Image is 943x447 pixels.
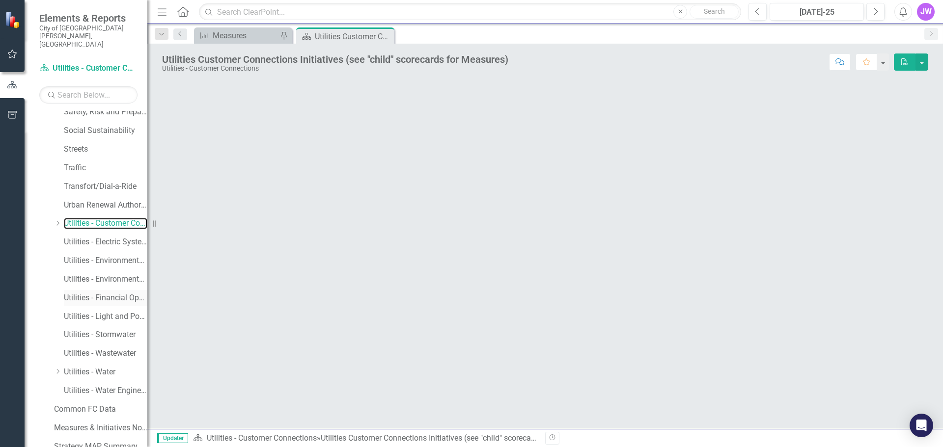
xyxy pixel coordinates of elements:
[64,181,147,192] a: Transfort/Dial-a-Ride
[193,433,538,444] div: »
[704,7,725,15] span: Search
[64,125,147,136] a: Social Sustainability
[157,433,188,443] span: Updater
[64,106,147,118] a: Safety, Risk and Preparedness
[64,385,147,396] a: Utilities - Water Engineering
[64,348,147,359] a: Utilities - Wastewater
[39,24,138,48] small: City of [GEOGRAPHIC_DATA][PERSON_NAME], [GEOGRAPHIC_DATA]
[770,3,864,21] button: [DATE]-25
[207,433,317,443] a: Utilities - Customer Connections
[64,218,147,229] a: Utilities - Customer Connections
[39,86,138,104] input: Search Below...
[64,237,147,248] a: Utilities - Electric Systems Eng Div.
[54,404,147,415] a: Common FC Data
[910,414,933,437] div: Open Intercom Messenger
[64,311,147,322] a: Utilities - Light and Power
[64,292,147,304] a: Utilities - Financial Operations
[315,30,392,43] div: Utilities Customer Connections Initiatives (see "child" scorecards for Measures)
[690,5,739,19] button: Search
[162,54,508,65] div: Utilities Customer Connections Initiatives (see "child" scorecards for Measures)
[39,63,138,74] a: Utilities - Customer Connections
[199,3,741,21] input: Search ClearPoint...
[39,12,138,24] span: Elements & Reports
[64,255,147,266] a: Utilities - Environmental Regulatory Affairs
[321,433,592,443] div: Utilities Customer Connections Initiatives (see "child" scorecards for Measures)
[162,65,508,72] div: Utilities - Customer Connections
[773,6,860,18] div: [DATE]-25
[64,144,147,155] a: Streets
[917,3,935,21] button: JW
[64,274,147,285] a: Utilities - Environmental Services Div.
[64,329,147,341] a: Utilities - Stormwater
[5,11,22,28] img: ClearPoint Strategy
[64,162,147,174] a: Traffic
[196,29,277,42] a: Measures
[64,367,147,378] a: Utilities - Water
[54,422,147,434] a: Measures & Initiatives No Longer Used
[213,29,277,42] div: Measures
[64,200,147,211] a: Urban Renewal Authority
